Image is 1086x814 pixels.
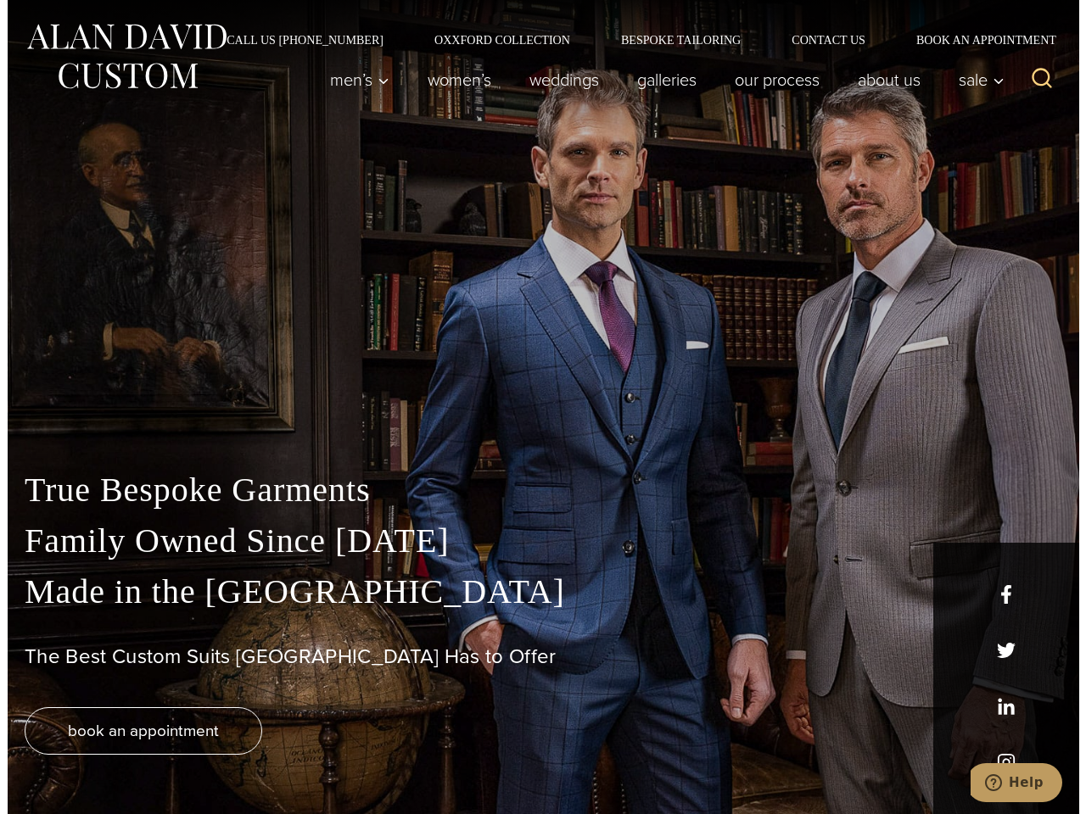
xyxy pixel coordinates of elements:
a: Contact Us [759,34,883,46]
a: Galleries [611,63,708,97]
iframe: Opens a widget where you can chat to one of our agents [963,763,1055,806]
nav: Primary Navigation [304,63,1006,97]
img: Alan David Custom [17,19,221,94]
nav: Secondary Navigation [193,34,1055,46]
p: True Bespoke Garments Family Owned Since [DATE] Made in the [GEOGRAPHIC_DATA] [17,465,1055,617]
a: Book an Appointment [883,34,1055,46]
a: Our Process [708,63,831,97]
a: book an appointment [17,707,255,755]
a: Oxxford Collection [401,34,588,46]
a: Call Us [PHONE_NUMBER] [193,34,401,46]
a: Bespoke Tailoring [588,34,759,46]
button: Sale sub menu toggle [932,63,1006,97]
a: Women’s [401,63,503,97]
a: weddings [503,63,611,97]
span: book an appointment [60,718,211,743]
button: View Search Form [1014,59,1055,100]
a: About Us [831,63,932,97]
button: Men’s sub menu toggle [304,63,401,97]
h1: The Best Custom Suits [GEOGRAPHIC_DATA] Has to Offer [17,644,1055,669]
